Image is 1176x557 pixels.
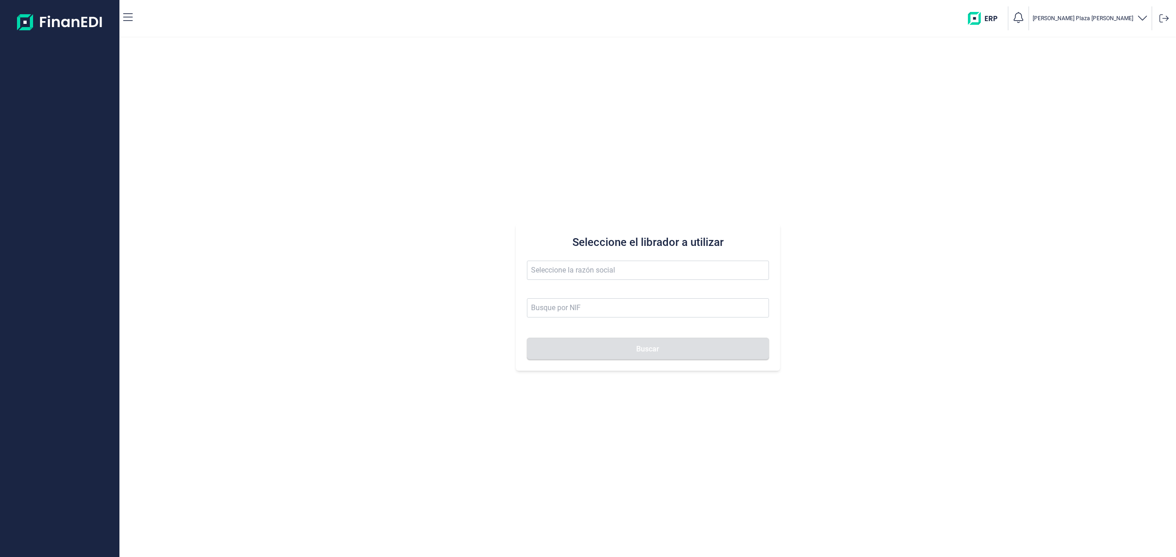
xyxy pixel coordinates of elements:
[636,345,659,352] span: Buscar
[1033,15,1133,22] p: [PERSON_NAME] Plaza [PERSON_NAME]
[527,261,769,280] input: Seleccione la razón social
[527,235,769,250] h3: Seleccione el librador a utilizar
[17,7,103,37] img: Logo de aplicación
[527,298,769,317] input: Busque por NIF
[527,338,769,360] button: Buscar
[1033,12,1148,25] button: [PERSON_NAME] Plaza [PERSON_NAME]
[968,12,1004,25] img: erp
